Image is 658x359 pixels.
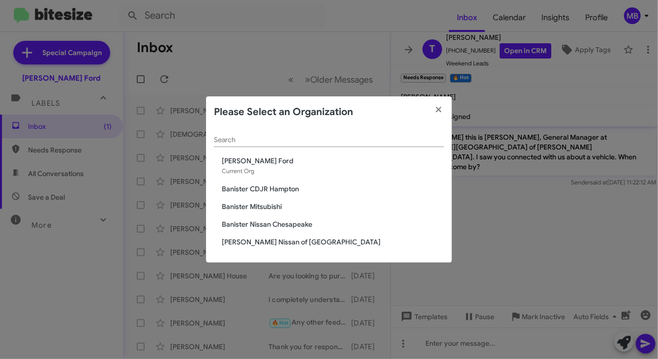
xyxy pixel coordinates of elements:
[222,184,444,194] span: Banister CDJR Hampton
[222,156,444,166] span: [PERSON_NAME] Ford
[222,202,444,211] span: Banister Mitsubishi
[222,237,444,247] span: [PERSON_NAME] Nissan of [GEOGRAPHIC_DATA]
[222,219,444,229] span: Banister Nissan Chesapeake
[222,167,254,175] span: Current Org
[214,104,353,120] h2: Please Select an Organization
